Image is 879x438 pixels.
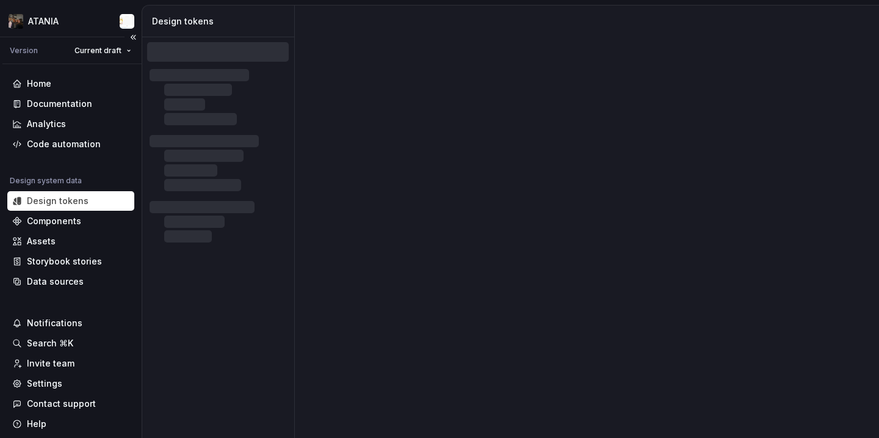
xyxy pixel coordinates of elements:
div: Data sources [27,276,84,288]
img: Nikki Craciun [120,14,134,29]
img: 6406f678-1b55-468d-98ac-69dd53595fce.png [9,14,23,29]
a: Storybook stories [7,252,134,271]
span: Current draft [74,46,121,56]
a: Components [7,211,134,231]
div: Contact support [27,398,96,410]
div: Design system data [10,176,82,186]
div: Invite team [27,357,74,370]
button: Notifications [7,313,134,333]
div: Version [10,46,38,56]
button: Collapse sidebar [125,29,142,46]
a: Home [7,74,134,93]
a: Settings [7,374,134,393]
button: ATANIANikki Craciun [2,8,139,34]
div: Components [27,215,81,227]
button: Current draft [69,42,137,59]
div: Code automation [27,138,101,150]
div: Assets [27,235,56,247]
div: Notifications [27,317,82,329]
a: Invite team [7,354,134,373]
a: Analytics [7,114,134,134]
div: Analytics [27,118,66,130]
div: ATANIA [28,15,59,27]
a: Documentation [7,94,134,114]
div: Storybook stories [27,255,102,268]
a: Design tokens [7,191,134,211]
button: Search ⌘K [7,334,134,353]
div: Design tokens [27,195,89,207]
div: Home [27,78,51,90]
button: Contact support [7,394,134,414]
a: Code automation [7,134,134,154]
div: Help [27,418,46,430]
div: Documentation [27,98,92,110]
button: Help [7,414,134,434]
div: Settings [27,378,62,390]
a: Assets [7,232,134,251]
div: Search ⌘K [27,337,73,349]
a: Data sources [7,272,134,291]
div: Design tokens [152,15,289,27]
